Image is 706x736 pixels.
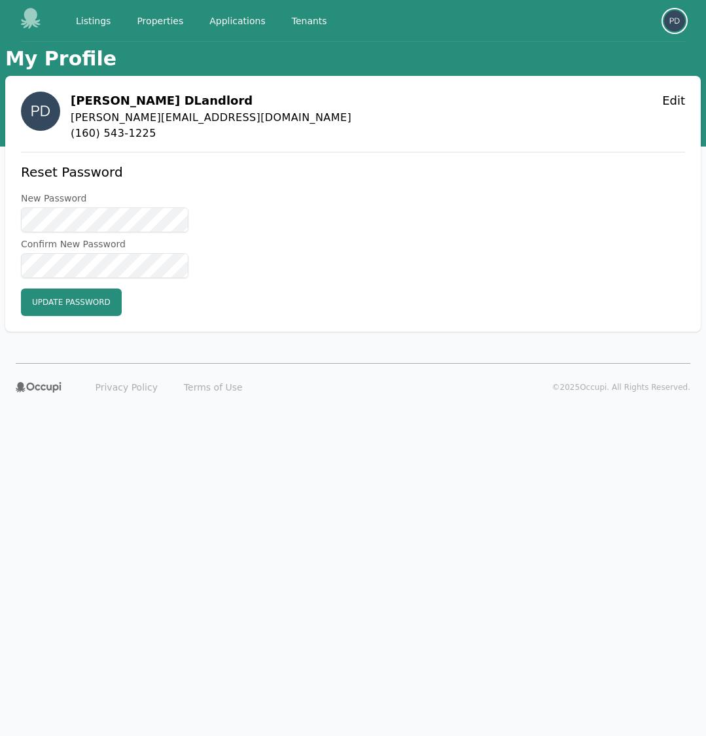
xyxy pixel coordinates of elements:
p: © 2025 Occupi. All Rights Reserved. [552,382,690,393]
a: Properties [129,9,191,33]
a: Listings [68,9,118,33]
img: 3340759fdcf2d08141f60faa93beca9c [21,92,60,131]
a: Privacy Policy [88,377,166,398]
h2: [PERSON_NAME] DLandlord [71,92,351,110]
a: Applications [202,9,274,33]
span: [PERSON_NAME][EMAIL_ADDRESS][DOMAIN_NAME] [71,110,351,126]
h1: My Profile [5,47,116,71]
button: Edit [662,92,685,110]
label: New Password [21,192,188,205]
a: Tenants [284,9,335,33]
a: Terms of Use [176,377,251,398]
button: Update Password [21,289,122,316]
span: (160) 543-1225 [71,126,351,141]
h2: Reset Password [21,163,188,181]
label: Confirm New Password [21,237,188,251]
